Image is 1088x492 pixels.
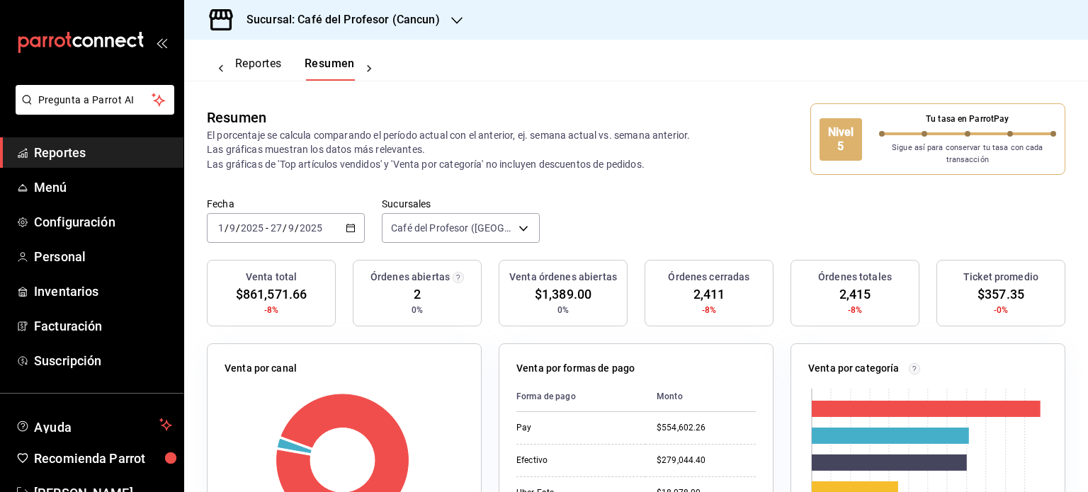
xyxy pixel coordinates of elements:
[516,454,634,467] div: Efectivo
[225,361,297,376] p: Venta por canal
[668,270,749,285] h3: Órdenes cerradas
[288,222,295,234] input: --
[34,316,172,336] span: Facturación
[225,222,229,234] span: /
[235,11,440,28] h3: Sucursal: Café del Profesor (Cancun)
[963,270,1038,285] h3: Ticket promedio
[207,199,365,209] label: Fecha
[994,304,1008,316] span: -0%
[38,93,152,108] span: Pregunta a Parrot AI
[236,222,240,234] span: /
[207,107,266,128] div: Resumen
[645,382,756,412] th: Monto
[370,270,450,285] h3: Órdenes abiertas
[283,222,287,234] span: /
[391,221,514,235] span: Café del Profesor ([GEOGRAPHIC_DATA])
[808,361,900,376] p: Venta por categoría
[34,143,172,162] span: Reportes
[266,222,268,234] span: -
[34,416,154,433] span: Ayuda
[34,212,172,231] span: Configuración
[820,118,862,161] div: Nivel 5
[264,304,278,316] span: -8%
[657,454,756,467] div: $279,044.40
[156,37,167,48] button: open_drawer_menu
[34,178,172,197] span: Menú
[657,422,756,434] div: $554,602.26
[516,361,635,376] p: Venta por formas de pago
[229,222,236,234] input: --
[10,103,174,118] a: Pregunta a Parrot AI
[34,247,172,266] span: Personal
[535,285,591,304] span: $1,389.00
[246,270,297,285] h3: Venta total
[34,351,172,370] span: Suscripción
[693,285,725,304] span: 2,411
[509,270,617,285] h3: Venta órdenes abiertas
[848,304,862,316] span: -8%
[240,222,264,234] input: ----
[270,222,283,234] input: --
[516,382,645,412] th: Forma de pago
[977,285,1024,304] span: $357.35
[879,113,1057,125] p: Tu tasa en ParrotPay
[207,128,708,171] p: El porcentaje se calcula comparando el período actual con el anterior, ej. semana actual vs. sema...
[516,422,634,434] div: Pay
[235,57,282,81] button: Reportes
[235,57,355,81] div: navigation tabs
[34,282,172,301] span: Inventarios
[412,304,423,316] span: 0%
[818,270,892,285] h3: Órdenes totales
[879,142,1057,166] p: Sigue así para conservar tu tasa con cada transacción
[557,304,569,316] span: 0%
[16,85,174,115] button: Pregunta a Parrot AI
[217,222,225,234] input: --
[839,285,871,304] span: 2,415
[702,304,716,316] span: -8%
[34,449,172,468] span: Recomienda Parrot
[295,222,299,234] span: /
[414,285,421,304] span: 2
[382,199,540,209] label: Sucursales
[299,222,323,234] input: ----
[305,57,355,81] button: Resumen
[236,285,307,304] span: $861,571.66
